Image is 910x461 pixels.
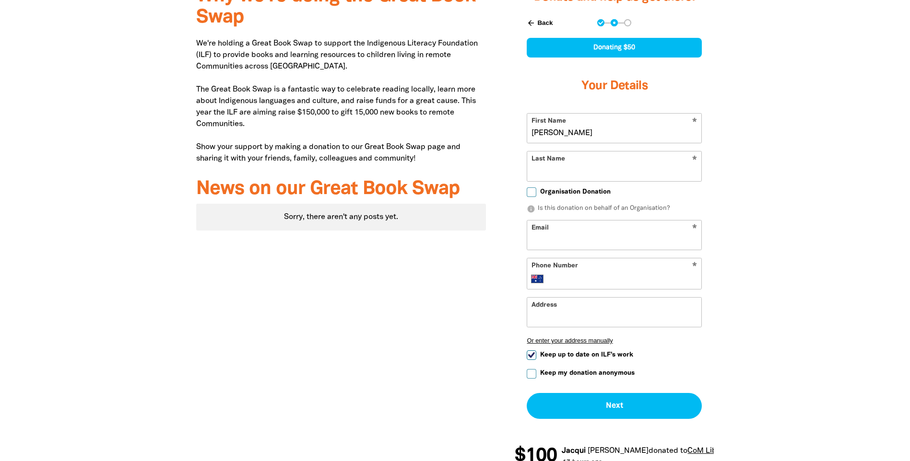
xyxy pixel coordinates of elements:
[196,179,486,200] h3: News on our Great Book Swap
[687,448,802,454] a: CoM Libraries Great Book Swap!
[527,369,536,379] input: Keep my donation anonymous
[527,393,702,419] button: Next
[527,350,536,360] input: Keep up to date on ILF's work
[527,204,702,214] p: Is this donation on behalf of an Organisation?
[527,67,702,105] h3: Your Details
[527,19,535,27] i: arrow_back
[540,187,611,196] span: Organisation Donation
[196,204,486,230] div: Sorry, there aren't any posts yet.
[527,38,702,58] div: Donating $50
[540,369,635,378] span: Keep my donation anonymous
[692,262,697,271] i: Required
[649,448,687,454] span: donated to
[597,19,604,26] button: Navigate to step 1 of 3 to enter your donation amount
[527,205,535,213] i: info
[527,337,702,344] button: Or enter your address manually
[196,204,486,230] div: Paginated content
[527,187,536,197] input: Organisation Donation
[523,15,556,31] button: Back
[196,38,486,164] p: We're holding a Great Book Swap to support the Indigenous Literacy Foundation (ILF) to provide bo...
[540,350,633,359] span: Keep up to date on ILF's work
[611,19,618,26] button: Navigate to step 2 of 3 to enter your details
[588,448,649,454] em: [PERSON_NAME]
[562,448,586,454] em: Jacqui
[624,19,631,26] button: Navigate to step 3 of 3 to enter your payment details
